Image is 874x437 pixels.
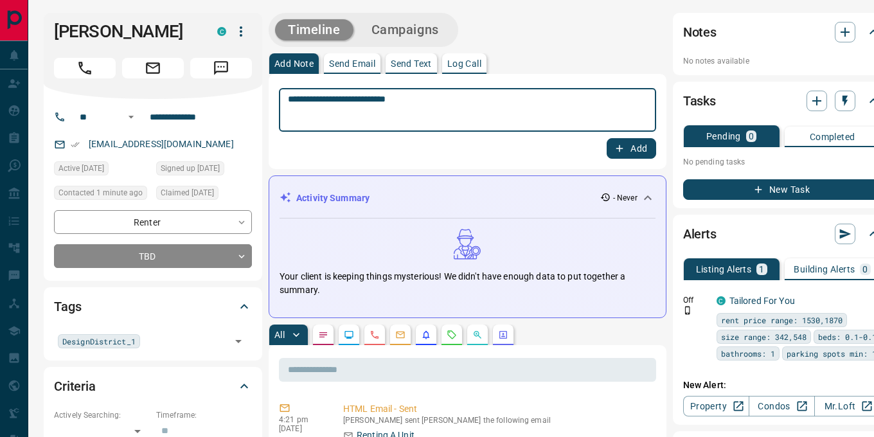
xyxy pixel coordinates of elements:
[156,409,252,421] p: Timeframe:
[749,132,754,141] p: 0
[89,139,234,149] a: [EMAIL_ADDRESS][DOMAIN_NAME]
[607,138,655,159] button: Add
[54,161,150,179] div: Tue Dec 19 2023
[54,376,96,397] h2: Criteria
[749,396,815,416] a: Condos
[54,296,81,317] h2: Tags
[370,330,380,340] svg: Calls
[359,19,452,40] button: Campaigns
[274,59,314,68] p: Add Note
[391,59,432,68] p: Send Text
[161,162,220,175] span: Signed up [DATE]
[613,192,638,204] p: - Never
[54,210,252,234] div: Renter
[275,19,353,40] button: Timeline
[280,186,655,210] div: Activity Summary- Never
[280,270,655,297] p: Your client is keeping things mysterious! We didn't have enough data to put together a summary.
[343,402,651,416] p: HTML Email - Sent
[54,409,150,421] p: Actively Searching:
[717,296,726,305] div: condos.ca
[706,132,741,141] p: Pending
[683,22,717,42] h2: Notes
[54,244,252,268] div: TBD
[344,330,354,340] svg: Lead Browsing Activity
[683,294,709,306] p: Off
[683,306,692,315] svg: Push Notification Only
[421,330,431,340] svg: Listing Alerts
[794,265,855,274] p: Building Alerts
[58,186,143,199] span: Contacted 1 minute ago
[54,186,150,204] div: Tue Sep 16 2025
[296,192,370,205] p: Activity Summary
[156,161,252,179] div: Sat Jun 25 2022
[54,21,198,42] h1: [PERSON_NAME]
[683,91,716,111] h2: Tasks
[156,186,252,204] div: Sat Jun 25 2022
[721,314,843,326] span: rent price range: 1530,1870
[274,330,285,339] p: All
[729,296,795,306] a: Tailored For You
[54,58,116,78] span: Call
[498,330,508,340] svg: Agent Actions
[279,424,324,433] p: [DATE]
[190,58,252,78] span: Message
[58,162,104,175] span: Active [DATE]
[683,224,717,244] h2: Alerts
[54,291,252,322] div: Tags
[54,371,252,402] div: Criteria
[318,330,328,340] svg: Notes
[343,416,651,425] p: [PERSON_NAME] sent [PERSON_NAME] the following email
[395,330,406,340] svg: Emails
[122,58,184,78] span: Email
[862,265,868,274] p: 0
[683,396,749,416] a: Property
[123,109,139,125] button: Open
[696,265,752,274] p: Listing Alerts
[62,335,136,348] span: DesignDistrict_1
[279,415,324,424] p: 4:21 pm
[229,332,247,350] button: Open
[447,59,481,68] p: Log Call
[721,347,775,360] span: bathrooms: 1
[759,265,764,274] p: 1
[472,330,483,340] svg: Opportunities
[161,186,214,199] span: Claimed [DATE]
[721,330,807,343] span: size range: 342,548
[217,27,226,36] div: condos.ca
[329,59,375,68] p: Send Email
[71,140,80,149] svg: Email Verified
[810,132,855,141] p: Completed
[447,330,457,340] svg: Requests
